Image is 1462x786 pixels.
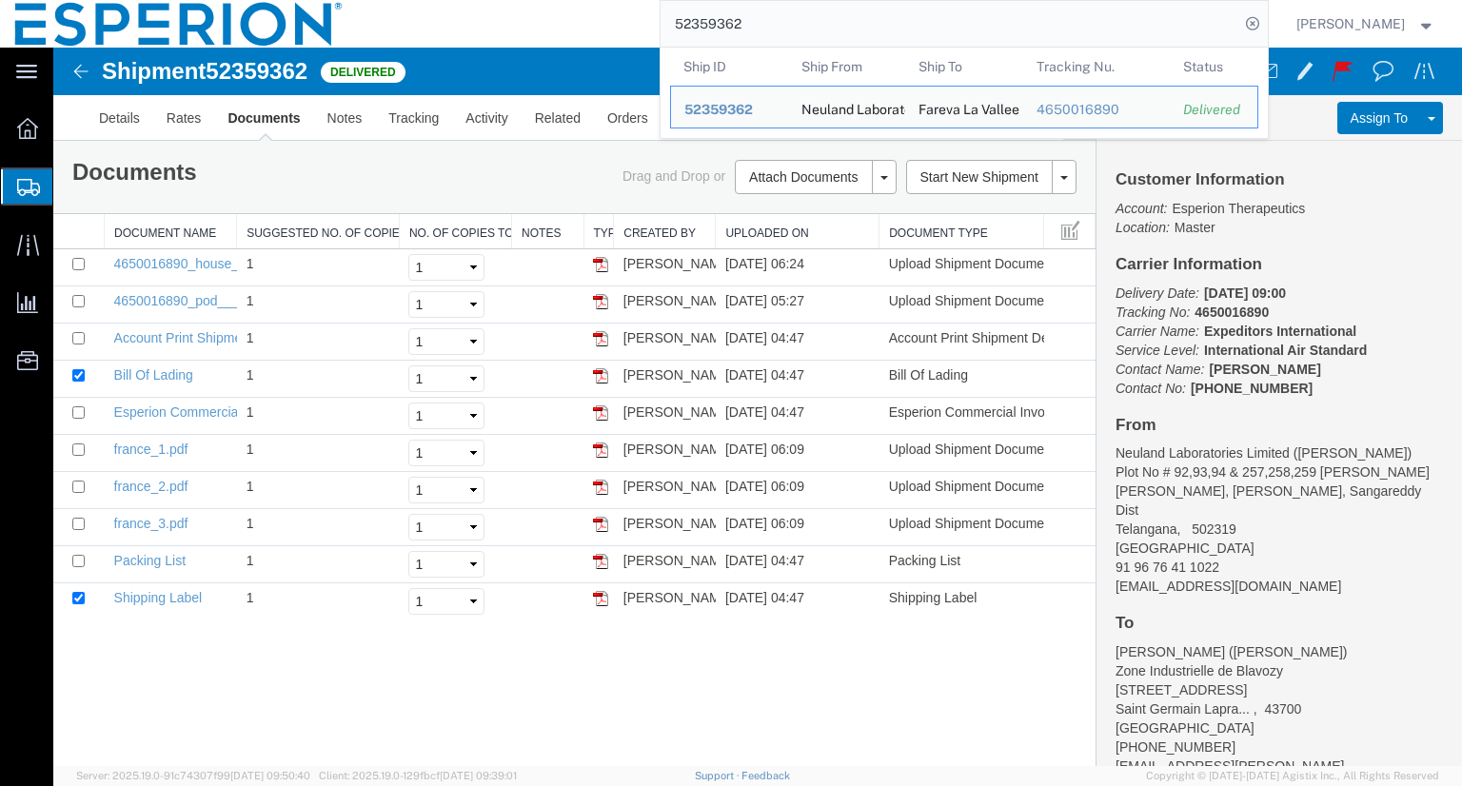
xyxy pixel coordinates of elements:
[440,770,517,781] span: [DATE] 09:39:01
[661,1,1239,47] input: Search for shipment number, reference number
[1062,153,1114,168] i: Account:
[530,167,561,202] th: Type: activate to sort column ascending
[1062,257,1136,272] i: Tracking No:
[826,424,991,462] td: Upload Shipment Document
[662,387,826,424] td: [DATE] 06:09
[541,48,608,93] a: Orders
[826,276,991,313] td: Account Print Shipment Details
[826,462,991,499] td: Upload Shipment Document
[853,112,1000,147] button: Start New Shipment
[684,102,753,117] span: 52359362
[184,350,346,387] td: 1
[561,462,662,499] td: [PERSON_NAME]
[1036,100,1156,120] div: 4650016890
[1284,54,1368,87] button: Assign To
[662,499,826,536] td: [DATE] 04:47
[1156,314,1267,329] b: [PERSON_NAME]
[540,358,555,373] img: pdf.gif
[230,770,310,781] span: [DATE] 09:50:40
[184,536,346,573] td: 1
[670,48,788,86] th: Ship ID
[51,167,184,202] th: Document Name: activate to sort column ascending
[670,48,1268,138] table: Search Results
[1137,333,1259,348] b: [PHONE_NUMBER]
[1151,276,1303,291] b: Expeditors International
[61,246,310,261] a: 4650016890_pod___proof_of_delivery.pdf
[1296,13,1405,34] span: Philippe Jayat
[346,167,458,202] th: No. of Copies to Print: activate to sort column ascending
[161,48,260,93] a: Documents
[61,208,338,224] a: 4650016890_house_airway_bill___unrated.pdf
[800,87,892,128] div: Neuland Laboratories Limited
[540,284,555,299] img: pdf.gif
[561,202,662,239] td: [PERSON_NAME]
[826,239,991,276] td: Upload Shipment Document
[561,276,662,313] td: [PERSON_NAME]
[322,48,399,93] a: Tracking
[184,167,346,202] th: Suggested No. of Copies: activate to sort column ascending
[184,499,346,536] td: 1
[184,462,346,499] td: 1
[826,202,991,239] td: Upload Shipment Document
[1062,314,1151,329] i: Contact Name:
[662,350,826,387] td: [DATE] 04:47
[1062,369,1390,387] h4: From
[1062,493,1201,508] span: [GEOGRAPHIC_DATA]
[184,313,346,350] td: 1
[919,87,1010,128] div: Fareva La Vallee
[61,505,132,521] a: Packing List
[826,387,991,424] td: Upload Shipment Document
[76,770,310,781] span: Server: 2025.19.0-91c74307f99
[61,542,149,558] a: Shipping Label
[459,167,530,202] th: Notes: activate to sort column ascending
[561,313,662,350] td: [PERSON_NAME]
[662,536,826,573] td: [DATE] 04:47
[1170,48,1258,86] th: Status
[1062,151,1390,189] p: Master
[561,167,662,202] th: Created by: activate to sort column ascending
[1062,172,1116,187] i: Location:
[540,469,555,484] img: pdf.gif
[741,770,790,781] a: Feedback
[61,431,135,446] a: france_2.pdf
[540,543,555,559] img: pdf.gif
[184,387,346,424] td: 1
[261,48,323,93] a: Notes
[826,313,991,350] td: Bill Of Lading
[1062,295,1146,310] i: Service Level:
[61,320,140,335] a: Bill Of Lading
[468,48,541,93] a: Related
[1022,48,1170,86] th: Tracking Nu.
[1151,238,1233,253] b: [DATE] 09:00
[1062,276,1146,291] i: Carrier Name:
[662,167,826,202] th: Uploaded On: activate to sort column ascending
[561,387,662,424] td: [PERSON_NAME]
[61,468,135,483] a: france_3.pdf
[540,432,555,447] img: pdf.gif
[540,321,555,336] img: pdf.gif
[662,424,826,462] td: [DATE] 06:09
[399,48,467,93] a: Activity
[561,536,662,573] td: [PERSON_NAME]
[662,462,826,499] td: [DATE] 06:09
[826,536,991,573] td: Shipping Label
[540,209,555,225] img: pdf.gif
[787,48,905,86] th: Ship From
[19,112,144,137] h1: Documents
[1000,167,1035,201] button: Manage table columns
[184,239,346,276] td: 1
[61,394,135,409] a: france_1.pdf
[662,239,826,276] td: [DATE] 05:27
[1062,595,1390,747] address: [PERSON_NAME] ([PERSON_NAME]) Zone Industrielle de Blavozy [STREET_ADDRESS] Saint Germain Lapra.....
[1062,333,1133,348] i: Contact No:
[1183,100,1244,120] div: Delivered
[684,100,775,120] div: 52359362
[561,424,662,462] td: [PERSON_NAME]
[1062,208,1390,226] h4: Carrier Information
[184,276,346,313] td: 1
[569,121,672,136] span: Drag and Drop or
[1151,295,1314,310] b: International Air Standard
